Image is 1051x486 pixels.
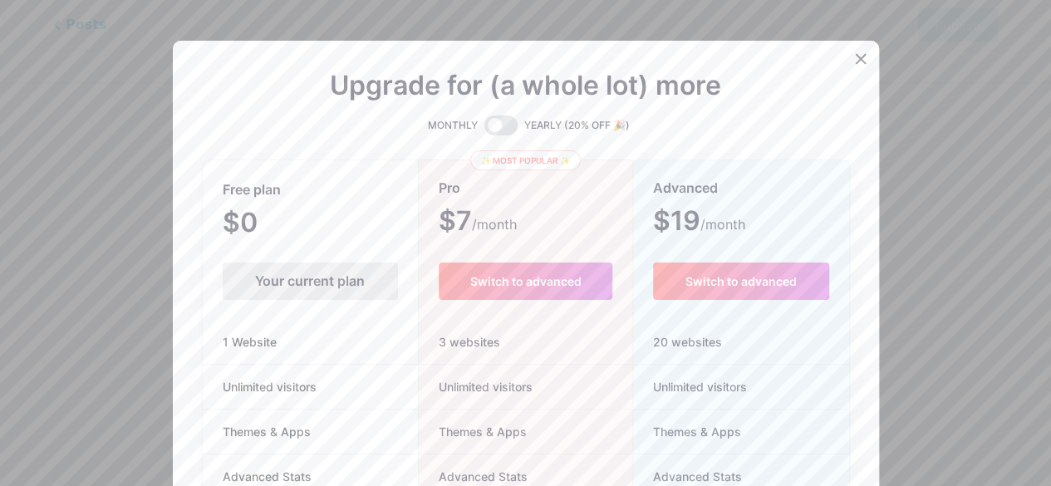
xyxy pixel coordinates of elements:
span: Unlimited visitors [633,378,747,395]
span: Advanced Stats [633,468,742,485]
span: Unlimited visitors [419,378,533,395]
div: 3 websites [419,320,632,365]
span: Switch to advanced [685,274,797,288]
span: $0 [223,213,302,236]
button: Switch to advanced [439,263,612,300]
span: Themes & Apps [419,423,527,440]
span: Switch to advanced [469,274,581,288]
span: Unlimited visitors [203,378,336,395]
button: Switch to advanced [653,263,828,300]
span: /month [472,214,517,234]
span: 1 Website [203,333,297,351]
div: 20 websites [633,320,848,365]
span: Pro [439,174,460,203]
span: Advanced [653,174,718,203]
span: Upgrade for (a whole lot) more [330,76,721,96]
span: /month [700,214,745,234]
span: $7 [439,211,517,234]
span: $19 [653,211,745,234]
span: Advanced Stats [419,468,528,485]
span: Themes & Apps [633,423,741,440]
span: Free plan [223,175,281,204]
span: MONTHLY [428,117,478,134]
div: Your current plan [223,263,398,300]
span: Themes & Apps [203,423,331,440]
span: Advanced Stats [203,468,332,485]
span: YEARLY (20% OFF 🎉) [524,117,630,134]
div: ✨ Most popular ✨ [470,150,581,170]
